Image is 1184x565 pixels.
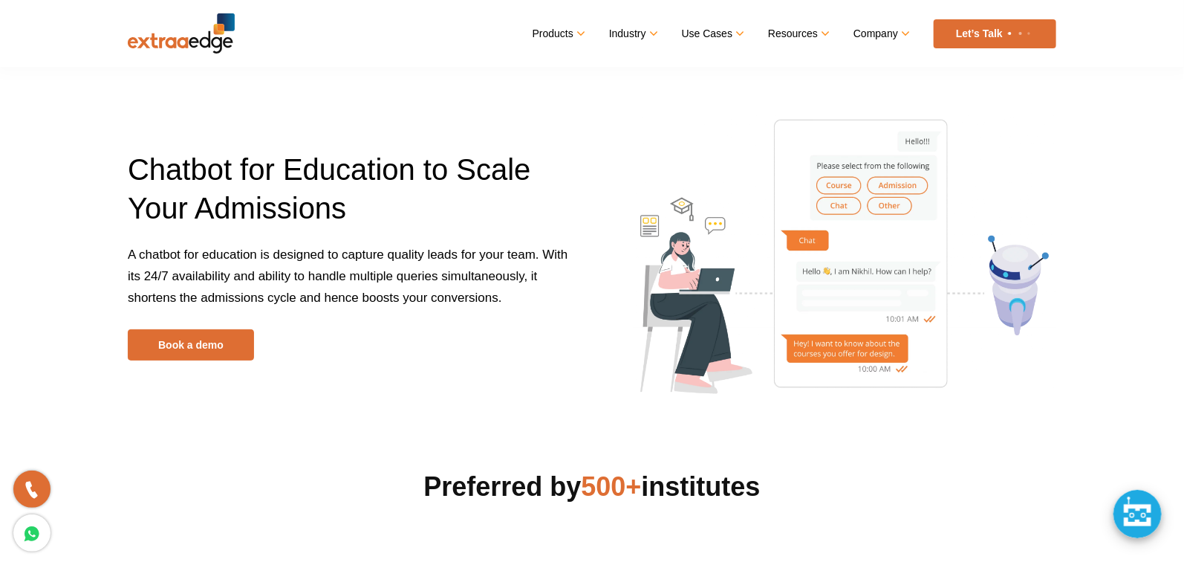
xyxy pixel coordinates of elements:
a: Products [533,23,583,45]
span: Chatbot for Education to Scale Your Admissions [128,153,531,225]
img: chatbot [633,115,1056,395]
span: A chatbot for education is designed to capture quality leads for your team. With its 24/7 availab... [128,248,568,305]
div: Chat [1113,490,1162,538]
a: Use Cases [682,23,742,45]
a: Company [853,23,908,45]
a: Book a demo [128,329,254,361]
a: Industry [609,23,656,45]
a: Let’s Talk [934,19,1056,48]
h2: Preferred by institutes [128,469,1056,505]
a: Resources [768,23,827,45]
span: 500+ [582,471,642,502]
